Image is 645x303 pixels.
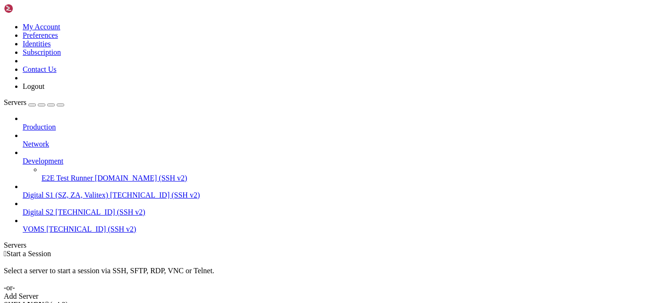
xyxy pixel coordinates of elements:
span: [DOMAIN_NAME] (SSH v2) [95,174,187,182]
a: Network [23,140,641,148]
span: Production [23,123,56,131]
span: Digital S2 [23,208,53,216]
a: E2E Test Runner [DOMAIN_NAME] (SSH v2) [42,174,641,182]
a: Preferences [23,31,58,39]
span: [TECHNICAL_ID] (SSH v2) [110,191,200,199]
a: Contact Us [23,65,57,73]
a: Digital S1 (SZ, ZA, Valitex) [TECHNICAL_ID] (SSH v2) [23,191,641,199]
a: Logout [23,82,44,90]
span: [TECHNICAL_ID] (SSH v2) [46,225,136,233]
span: VOMS [23,225,44,233]
span: Digital S1 (SZ, ZA, Valitex) [23,191,108,199]
span: Network [23,140,49,148]
li: Digital S2 [TECHNICAL_ID] (SSH v2) [23,199,641,216]
li: Network [23,131,641,148]
span: Start a Session [7,250,51,258]
li: Production [23,114,641,131]
div: Servers [4,241,641,250]
a: Subscription [23,48,61,56]
span:  [4,250,7,258]
span: [TECHNICAL_ID] (SSH v2) [55,208,145,216]
div: Select a server to start a session via SSH, SFTP, RDP, VNC or Telnet. -or- [4,258,641,292]
a: Servers [4,98,64,106]
span: E2E Test Runner [42,174,93,182]
img: Shellngn [4,4,58,13]
a: Identities [23,40,51,48]
a: Development [23,157,641,165]
li: Development [23,148,641,182]
a: VOMS [TECHNICAL_ID] (SSH v2) [23,225,641,234]
a: My Account [23,23,60,31]
li: Digital S1 (SZ, ZA, Valitex) [TECHNICAL_ID] (SSH v2) [23,182,641,199]
li: E2E Test Runner [DOMAIN_NAME] (SSH v2) [42,165,641,182]
span: Development [23,157,63,165]
span: Servers [4,98,26,106]
a: Production [23,123,641,131]
li: VOMS [TECHNICAL_ID] (SSH v2) [23,216,641,234]
div: Add Server [4,292,641,301]
a: Digital S2 [TECHNICAL_ID] (SSH v2) [23,208,641,216]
